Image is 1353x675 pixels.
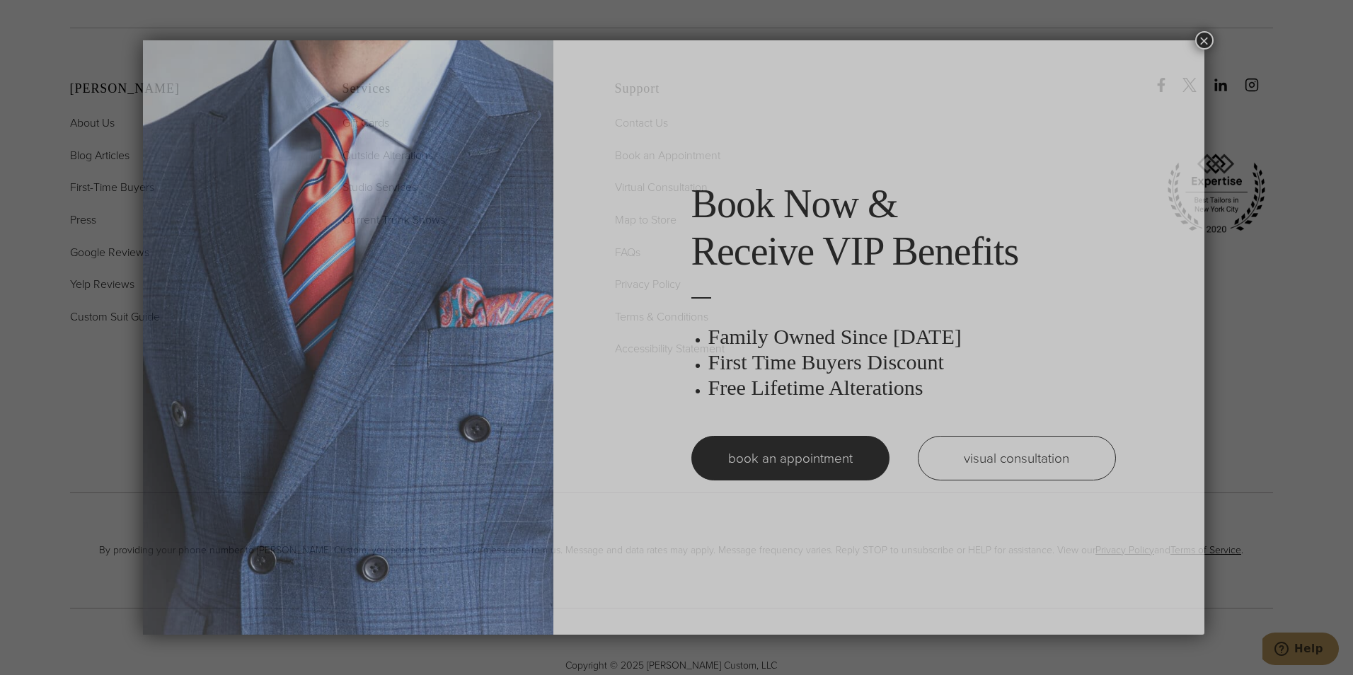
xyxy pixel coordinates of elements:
h2: Book Now & Receive VIP Benefits [691,180,1116,275]
h3: First Time Buyers Discount [708,350,1116,375]
a: book an appointment [691,436,889,480]
a: visual consultation [918,436,1116,480]
span: Help [32,10,61,23]
h3: Free Lifetime Alterations [708,375,1116,400]
h3: Family Owned Since [DATE] [708,324,1116,350]
button: Close [1195,31,1214,50]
